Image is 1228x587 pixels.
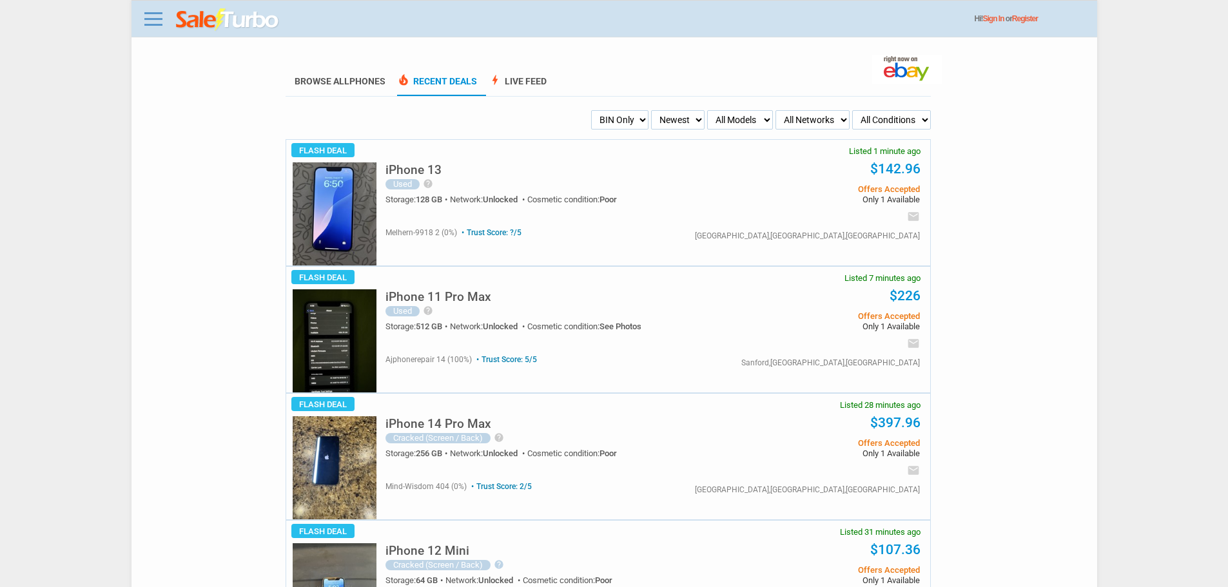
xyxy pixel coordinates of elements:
[385,544,469,557] h5: iPhone 12 Mini
[385,195,450,204] div: Storage:
[478,575,513,585] span: Unlocked
[695,486,920,494] div: [GEOGRAPHIC_DATA],[GEOGRAPHIC_DATA],[GEOGRAPHIC_DATA]
[416,448,442,458] span: 256 GB
[385,322,450,331] div: Storage:
[890,288,921,303] a: $226
[385,433,491,443] div: Cracked (Screen / Back)
[1006,14,1038,23] span: or
[725,566,919,574] span: Offers Accepted
[725,185,919,193] span: Offers Accepted
[385,576,445,584] div: Storage:
[1012,14,1038,23] a: Register
[385,560,491,570] div: Cracked (Screen / Back)
[489,76,547,96] a: boltLive Feed
[523,576,612,584] div: Cosmetic condition:
[483,322,518,331] span: Unlocked
[725,195,919,204] span: Only 1 Available
[483,195,518,204] span: Unlocked
[599,322,641,331] span: See Photos
[469,482,532,491] span: Trust Score: 2/5
[527,449,617,457] div: Cosmetic condition:
[397,73,410,86] span: local_fire_department
[295,76,385,86] a: Browse AllPhones
[474,355,537,364] span: Trust Score: 5/5
[291,270,355,284] span: Flash Deal
[423,178,433,189] i: help
[385,164,442,176] h5: iPhone 13
[385,355,472,364] span: ajphonerepair 14 (100%)
[494,559,504,570] i: help
[416,322,442,331] span: 512 GB
[450,449,527,457] div: Network:
[741,359,920,367] div: Sanford,[GEOGRAPHIC_DATA],[GEOGRAPHIC_DATA]
[975,14,983,23] span: Hi!
[423,305,433,316] i: help
[416,575,438,585] span: 64 GB
[291,524,355,538] span: Flash Deal
[445,576,523,584] div: Network:
[695,232,920,240] div: [GEOGRAPHIC_DATA],[GEOGRAPHIC_DATA],[GEOGRAPHIC_DATA]
[385,291,491,303] h5: iPhone 11 Pro Max
[907,210,920,223] i: email
[527,195,617,204] div: Cosmetic condition:
[293,162,376,265] img: s-l225.jpg
[494,432,504,443] i: help
[385,293,491,303] a: iPhone 11 Pro Max
[725,449,919,457] span: Only 1 Available
[599,195,617,204] span: Poor
[416,195,442,204] span: 128 GB
[385,482,467,491] span: mind-wisdom 404 (0%)
[385,547,469,557] a: iPhone 12 Mini
[459,228,521,237] span: Trust Score: ?/5
[450,322,527,331] div: Network:
[599,448,617,458] span: Poor
[385,420,491,430] a: iPhone 14 Pro Max
[176,8,280,32] img: saleturbo.com - Online Deals and Discount Coupons
[385,449,450,457] div: Storage:
[840,401,921,409] span: Listed 28 minutes ago
[385,228,457,237] span: melhern-9918 2 (0%)
[349,76,385,86] span: Phones
[870,542,921,557] a: $107.36
[725,439,919,447] span: Offers Accepted
[291,143,355,157] span: Flash Deal
[291,397,355,411] span: Flash Deal
[397,76,477,96] a: local_fire_departmentRecent Deals
[450,195,527,204] div: Network:
[385,306,420,316] div: Used
[527,322,641,331] div: Cosmetic condition:
[595,575,612,585] span: Poor
[489,73,502,86] span: bolt
[293,416,376,519] img: s-l225.jpg
[907,464,920,477] i: email
[844,274,921,282] span: Listed 7 minutes ago
[983,14,1004,23] a: Sign In
[483,448,518,458] span: Unlocked
[849,147,921,155] span: Listed 1 minute ago
[907,337,920,350] i: email
[385,179,420,189] div: Used
[293,289,376,392] img: s-l225.jpg
[385,166,442,176] a: iPhone 13
[385,418,491,430] h5: iPhone 14 Pro Max
[725,576,919,584] span: Only 1 Available
[725,322,919,331] span: Only 1 Available
[840,528,921,536] span: Listed 31 minutes ago
[870,161,921,177] a: $142.96
[725,312,919,320] span: Offers Accepted
[870,415,921,430] a: $397.96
